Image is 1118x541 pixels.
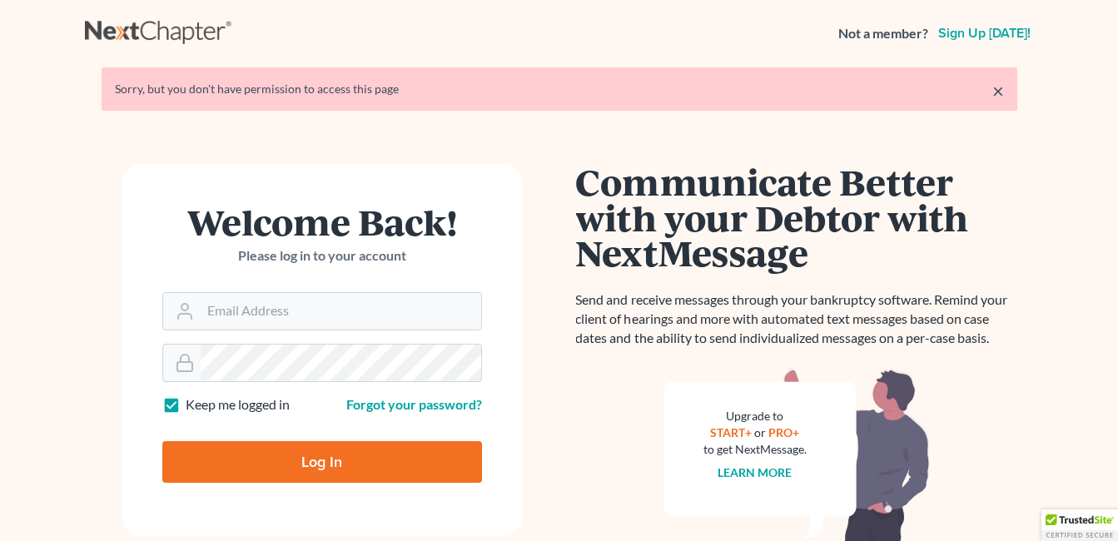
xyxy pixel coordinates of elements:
p: Send and receive messages through your bankruptcy software. Remind your client of hearings and mo... [576,290,1017,348]
a: START+ [710,425,752,439]
strong: Not a member? [838,24,928,43]
input: Log In [162,441,482,483]
label: Keep me logged in [186,395,290,414]
div: Upgrade to [703,408,807,424]
div: Sorry, but you don't have permission to access this page [115,81,1004,97]
a: PRO+ [768,425,799,439]
a: Sign up [DATE]! [935,27,1034,40]
a: Forgot your password? [346,396,482,412]
div: to get NextMessage. [703,441,807,458]
h1: Communicate Better with your Debtor with NextMessage [576,164,1017,270]
p: Please log in to your account [162,246,482,266]
a: Learn more [718,465,792,479]
h1: Welcome Back! [162,204,482,240]
span: or [754,425,766,439]
div: TrustedSite Certified [1041,509,1118,541]
a: × [992,81,1004,101]
input: Email Address [201,293,481,330]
